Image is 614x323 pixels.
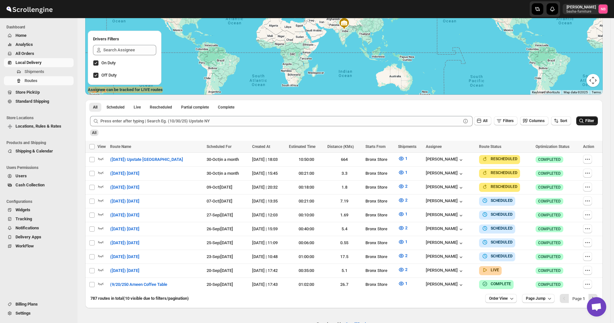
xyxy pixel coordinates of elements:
[252,281,285,288] div: [DATE] | 17:43
[426,171,464,177] button: [PERSON_NAME]
[538,171,561,176] span: COMPLETED
[110,170,139,177] span: ([DATE]) [DATE]
[394,223,411,233] button: 2
[327,240,362,246] div: 0.55
[289,144,315,149] span: Estimated Time
[479,144,501,149] span: Route Status
[207,185,232,190] span: 09-Oct | [DATE]
[252,144,270,149] span: Created At
[426,198,464,205] button: [PERSON_NAME]
[15,60,42,65] span: Local Delivery
[110,240,139,246] span: ([DATE]) [DATE]
[6,140,74,145] span: Products and Shipping
[483,119,487,123] span: All
[289,281,323,288] div: 01:02:00
[289,226,323,232] div: 00:40:00
[15,33,26,38] span: Home
[110,156,183,163] span: ([DATE]) Upstate [GEOGRAPHIC_DATA]
[110,267,139,274] span: ([DATE]) [DATE]
[4,309,74,318] button: Settings
[4,181,74,190] button: Cash Collection
[101,60,116,65] span: On Duty
[365,170,394,177] div: Bronx Store
[6,25,74,30] span: Dashboard
[327,184,362,191] div: 1.8
[87,86,108,95] img: Google
[4,40,74,49] button: Analytics
[252,184,285,191] div: [DATE] | 20:32
[538,185,561,190] span: COMPLETED
[405,170,407,175] span: 1
[15,149,53,153] span: Shipping & Calendar
[564,90,588,94] span: Map data ©2025
[405,267,407,272] span: 2
[491,212,513,217] b: SCHEDULED
[327,212,362,218] div: 1.69
[207,282,233,287] span: 20-Sep | [DATE]
[426,240,464,246] div: [PERSON_NAME]
[327,144,354,149] span: Distance (KMs)
[90,296,189,301] span: 787 routes in total (10 visible due to filters/pagination)
[15,182,45,187] span: Cash Collection
[365,198,394,204] div: Bronx Store
[491,268,499,272] b: LIVE
[92,130,97,135] span: All
[15,302,38,307] span: Billing Plans
[6,115,74,120] span: Store Locations
[482,239,513,245] button: SCHEDULED
[365,144,385,149] span: Starts From
[560,294,598,303] nav: Pagination
[426,254,464,260] div: [PERSON_NAME]
[15,234,41,239] span: Delivery Apps
[207,171,239,176] span: 30-Oct | in a month
[592,90,601,94] a: Terms (opens in new tab)
[532,90,560,95] button: Keyboard shortcuts
[538,254,561,259] span: COMPLETED
[15,51,34,56] span: All Orders
[398,144,416,149] span: Shipments
[289,184,323,191] div: 00:18:00
[207,254,233,259] span: 23-Sep | [DATE]
[538,199,561,204] span: COMPLETED
[405,225,407,230] span: 2
[601,7,606,11] text: NB
[536,144,569,149] span: Optimization Status
[365,156,394,163] div: Bronx Store
[88,87,163,93] label: Assignee can be tracked for LIVE routes
[289,240,323,246] div: 00:06:00
[15,216,32,221] span: Tracking
[110,198,139,204] span: ([DATE]) [DATE]
[551,116,571,125] button: Sort
[15,225,39,230] span: Notifications
[585,119,594,123] span: Filter
[560,119,567,123] span: Sort
[491,198,513,203] b: SCHEDULED
[289,267,323,274] div: 00:35:00
[563,4,608,14] button: User menu
[491,171,517,175] b: RESCHEDULED
[252,254,285,260] div: [DATE] | 10:48
[365,212,394,218] div: Bronx Store
[394,195,411,205] button: 2
[482,281,511,287] button: COMPLETE
[426,282,464,288] div: [PERSON_NAME]
[405,184,407,189] span: 2
[529,119,545,123] span: Columns
[106,154,187,165] button: ([DATE]) Upstate [GEOGRAPHIC_DATA]
[106,210,143,220] button: ([DATE]) [DATE]
[405,198,407,203] span: 2
[15,173,27,178] span: Users
[482,267,499,273] button: LIVE
[106,279,171,290] button: (9/20/250 Ameen Coffee Table
[522,294,555,303] button: Page Jump
[327,267,362,274] div: 5.1
[394,167,411,178] button: 1
[491,184,517,189] b: RESCHEDULED
[365,226,394,232] div: Bronx Store
[15,311,31,316] span: Settings
[4,214,74,224] button: Tracking
[207,268,233,273] span: 20-Sep | [DATE]
[327,254,362,260] div: 17.5
[405,239,407,244] span: 1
